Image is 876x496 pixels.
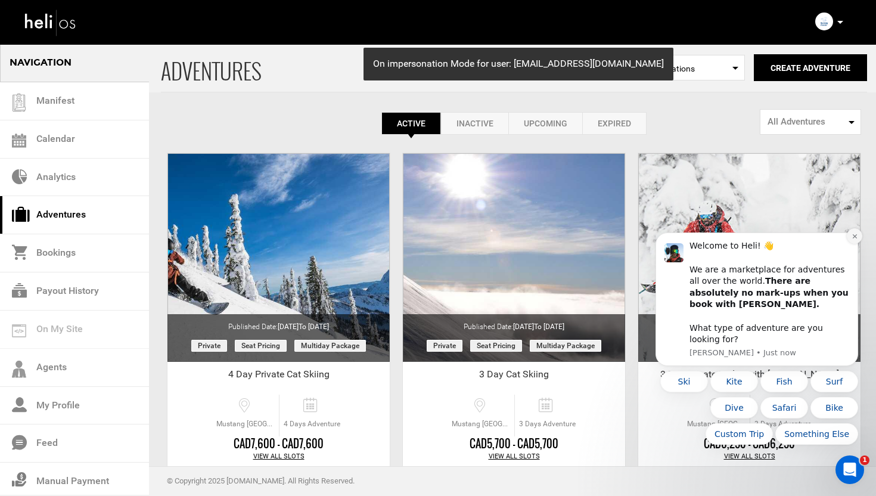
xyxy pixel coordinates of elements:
span: Private [191,340,227,352]
div: CAD7,600 - CAD7,600 [167,436,390,452]
span: to [DATE] [534,323,564,331]
span: Seat Pricing [470,340,522,352]
div: View All Slots [403,452,625,461]
img: heli-logo [24,7,77,38]
div: CAD5,700 - CAD5,700 [403,436,625,452]
span: Private [427,340,462,352]
span: Multiday package [294,340,366,352]
span: 1 [860,455,869,465]
img: img_0ff4e6702feb5b161957f2ea789f15f4.png [815,13,833,30]
span: ADVENTURES [161,44,644,92]
span: All locations [650,63,738,75]
img: on_my_site.svg [12,324,26,337]
span: Mustang [GEOGRAPHIC_DATA], [GEOGRAPHIC_DATA], [GEOGRAPHIC_DATA], [GEOGRAPHIC_DATA], [GEOGRAPHIC_D... [213,419,279,429]
a: Upcoming [508,112,582,135]
span: Mustang [GEOGRAPHIC_DATA], [GEOGRAPHIC_DATA], [GEOGRAPHIC_DATA], [GEOGRAPHIC_DATA], [GEOGRAPHIC_D... [449,419,514,429]
div: On impersonation Mode for user: [EMAIL_ADDRESS][DOMAIN_NAME] [364,48,673,80]
span: Seat Pricing [235,340,287,352]
img: guest-list.svg [10,94,28,111]
span: Multiday package [530,340,601,352]
span: [DATE] [278,323,329,331]
a: Active [381,112,441,135]
span: [DATE] [513,323,564,331]
a: Expired [582,112,647,135]
iframe: Intercom notifications message [638,153,876,464]
button: Create Adventure [754,54,867,81]
span: to [DATE] [299,323,329,331]
div: Published Date: [403,314,625,332]
span: 4 Days Adventure [279,419,344,429]
span: All Adventures [768,116,846,128]
span: 3 Days Adventure [515,419,580,429]
iframe: Intercom live chat [835,455,864,484]
button: All Adventures [760,109,861,135]
div: View All Slots [167,452,390,461]
div: Published Date: [167,314,390,332]
img: agents-icon.svg [12,361,26,378]
span: Select box activate [644,55,745,80]
img: calendar.svg [12,134,26,148]
a: Inactive [441,112,508,135]
div: 4 Day Private Cat Skiing [167,368,390,386]
div: 3 Day Cat Skiing [403,368,625,386]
